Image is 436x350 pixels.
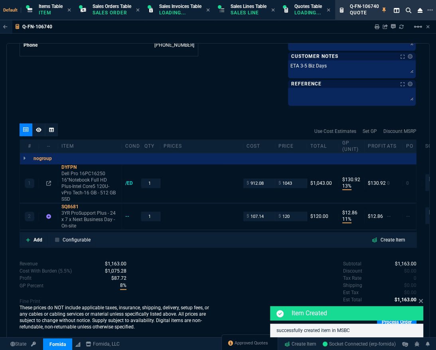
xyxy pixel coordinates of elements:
p: spec.value [387,296,417,303]
p: With Burden (5.5%) [20,282,43,289]
nx-icon: Close Workbench [414,6,426,15]
p: spec.value [397,267,417,275]
div: # [20,143,39,149]
span: Revenue [105,261,126,267]
nx-icon: Search [402,6,414,15]
span: 0 [404,283,416,288]
p: undefined [343,289,359,296]
p: 11% [342,216,351,223]
p: Loading... [159,10,199,16]
p: Revenue [20,260,37,267]
span: Quotes Table [294,4,322,9]
span: Sales Lines Table [231,4,266,9]
p: Dell Pro 16PC16250 16"Notebook Full HD Plus-Intel Core5 120U-vPro Tech-16 GB - 512 GB SSD [61,170,118,202]
p: undefined [343,260,361,267]
nx-icon: Close Tab [136,7,140,14]
div: PO [403,143,422,149]
a: Discount MSRP [383,128,416,135]
a: Global State [8,340,29,348]
p: Cost With Burden (5.5%) [20,267,72,275]
p: spec.value [112,282,126,290]
p: undefined [343,282,362,289]
div: price [275,143,307,149]
nx-icon: Close Tab [271,7,275,14]
span: Default [3,8,21,13]
p: nogroup [34,155,52,162]
div: $120.00 [310,213,335,219]
p: Sales Line [231,10,266,16]
nx-icon: Back to Table [3,24,8,30]
p: Add [34,236,42,243]
p: Customer Notes [291,53,338,59]
p: 1 [28,180,31,186]
div: SQ8681 [61,204,118,210]
span: 0 [404,290,416,295]
p: spec.value [104,275,126,282]
a: msbcCompanyName [83,340,122,348]
div: Profit [365,143,384,149]
p: Quote [350,10,379,16]
nx-icon: Close Tab [67,7,71,14]
p: 13% [342,183,351,190]
p: spec.value [406,275,417,282]
span: With Burden (5.5%) [111,275,126,281]
p: spec.value [97,260,126,267]
span: Socket Connected (erp-fornida) [323,341,396,347]
p: $130.92 [342,176,361,183]
p: undefined [343,296,362,303]
span: With Burden (5.5%) [120,282,126,290]
span: $ [247,213,249,219]
span: 0 [414,275,416,281]
p: Configurable [63,236,91,243]
div: -- [125,213,137,219]
nx-icon: Close Tab [327,7,330,14]
a: Use Cost Estimates [314,128,356,135]
span: -- [387,214,391,219]
p: Sales Order [93,10,131,16]
p: spec.value [397,289,417,296]
p: 3YR ProSupport Plus - 24 x 7 x Next Business Day - On-site [61,210,118,229]
div: cost [243,143,275,149]
mat-icon: Example home icon [413,22,423,32]
a: LwLLwCRO_GEZrn_JAACf [323,340,396,348]
tr: undefined [23,41,195,49]
div: qty [141,143,160,149]
p: Item Created [292,308,422,318]
div: /ED [125,180,140,186]
nx-icon: Open New Tab [427,6,433,14]
nx-icon: Close Tab [206,7,210,14]
span: 0 [404,268,416,274]
div: DYFPN [61,164,118,170]
p: These prices do NOT include applicable taxes, insurance, shipping, delivery, setup fees, or any c... [20,305,218,330]
div: GP (unit) [339,140,365,152]
p: Reference [291,81,322,87]
span: $ [278,213,281,219]
p: Q-FN-106740 [22,24,52,30]
nx-icon: Open In Opposite Panel [46,180,51,186]
p: Item [39,10,63,16]
div: ATS [384,143,403,149]
a: Hide Workbench [426,24,430,30]
nx-icon: Split Panels [391,6,402,15]
span: Q-FN-106740 [350,4,379,9]
nx-icon: Item not found in Business Central. The quote is still valid. [46,214,51,219]
a: Set GP [363,128,377,135]
span: -- [406,214,410,219]
div: $1,043.00 [310,180,335,186]
span: 0 [387,180,390,186]
div: $12.86 [368,213,380,219]
p: undefined [343,275,361,282]
span: Approved Quotes [235,340,268,346]
div: $130.92 [368,180,380,186]
p: spec.value [97,267,126,275]
p: spec.value [388,260,417,267]
div: cond [122,143,141,149]
p: With Burden (5.5%) [20,275,32,282]
div: Total [307,143,339,149]
p: undefined [343,267,362,275]
p: Loading... [294,10,322,16]
a: 469-249-2107 [154,42,194,48]
p: $12.86 [342,210,361,216]
span: 0 [406,180,409,186]
span: $ [278,180,281,186]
